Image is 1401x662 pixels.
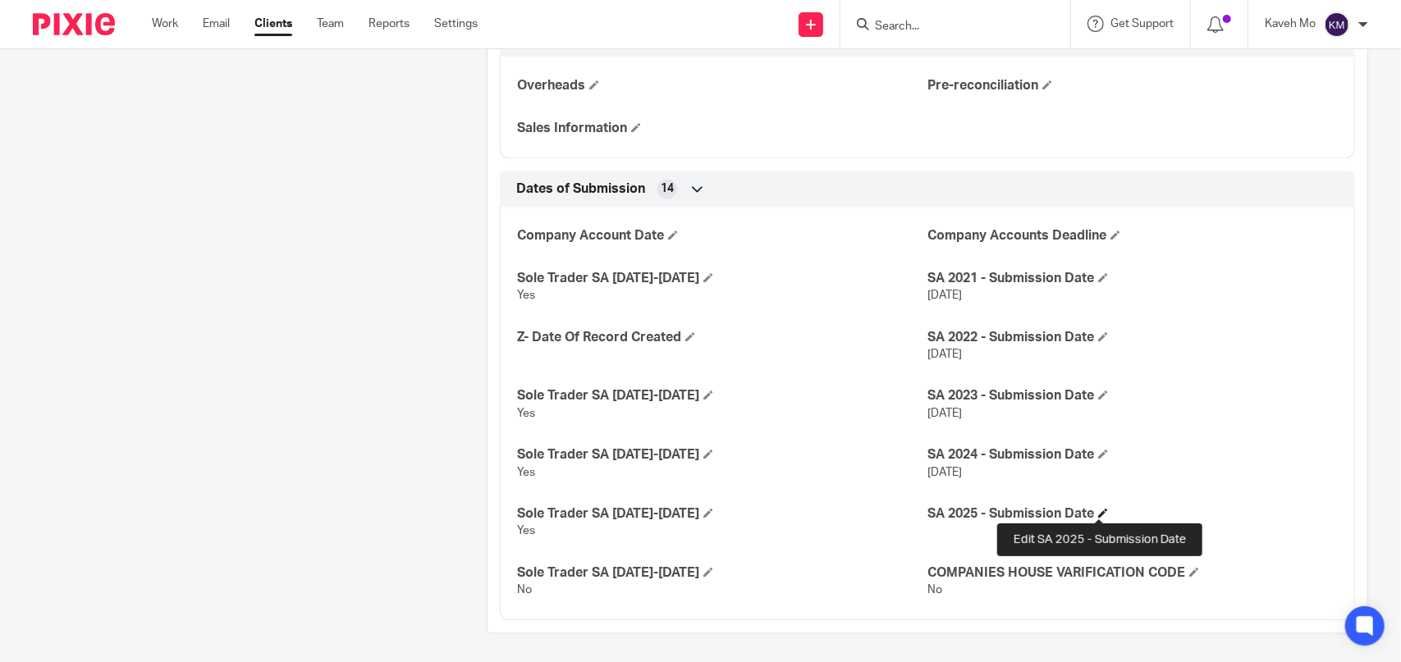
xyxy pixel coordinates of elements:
[927,227,1338,244] h4: Company Accounts Deadline
[927,349,962,360] span: [DATE]
[517,270,927,287] h4: Sole Trader SA [DATE]-[DATE]
[517,290,535,301] span: Yes
[927,270,1338,287] h4: SA 2021 - Submission Date
[517,227,927,244] h4: Company Account Date
[517,408,535,419] span: Yes
[517,467,535,478] span: Yes
[517,564,927,582] h4: Sole Trader SA [DATE]-[DATE]
[927,387,1338,404] h4: SA 2023 - Submission Date
[1324,11,1350,38] img: svg%3E
[517,446,927,463] h4: Sole Trader SA [DATE]-[DATE]
[517,329,927,346] h4: Z- Date Of Record Created
[927,505,1338,523] h4: SA 2025 - Submission Date
[927,329,1338,346] h4: SA 2022 - Submission Date
[517,387,927,404] h4: Sole Trader SA [DATE]-[DATE]
[517,525,535,536] span: Yes
[254,16,292,32] a: Clients
[927,446,1338,463] h4: SA 2024 - Submission Date
[873,20,1021,34] input: Search
[317,16,344,32] a: Team
[517,505,927,523] h4: Sole Trader SA [DATE]-[DATE]
[517,120,927,137] h4: Sales Information
[152,16,178,32] a: Work
[661,180,674,197] span: 14
[927,467,962,478] span: [DATE]
[1265,16,1316,32] p: Kaveh Mo
[517,584,532,596] span: No
[927,564,1338,582] h4: COMPANIES HOUSE VARIFICATION CODE
[1110,18,1174,30] span: Get Support
[927,584,942,596] span: No
[434,16,478,32] a: Settings
[927,77,1338,94] h4: Pre-reconciliation
[369,16,410,32] a: Reports
[517,77,927,94] h4: Overheads
[516,180,645,198] span: Dates of Submission
[203,16,230,32] a: Email
[33,13,115,35] img: Pixie
[927,408,962,419] span: [DATE]
[927,290,962,301] span: [DATE]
